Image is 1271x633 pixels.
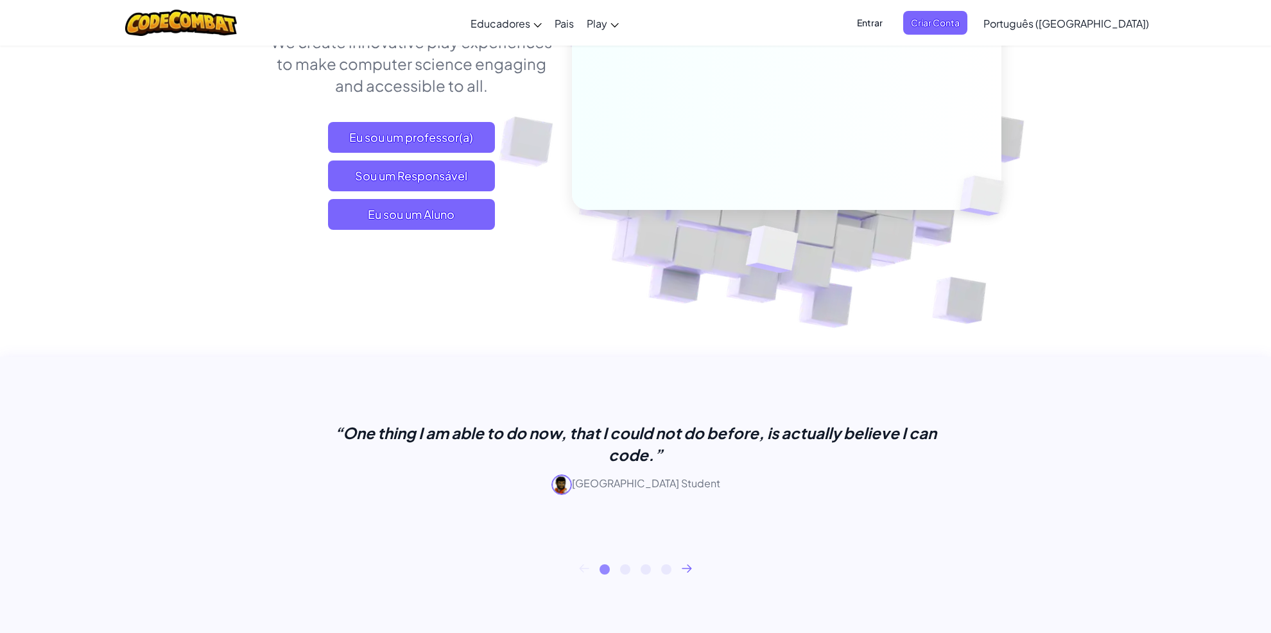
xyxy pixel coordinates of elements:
[328,122,495,153] a: Eu sou um professor(a)
[641,564,651,575] button: 3
[600,564,610,575] button: 1
[938,149,1035,243] img: Overlap cubes
[315,474,956,495] p: [GEOGRAPHIC_DATA] Student
[328,199,495,230] button: Eu sou um Aluno
[849,11,890,35] button: Entrar
[464,6,548,40] a: Educadores
[661,564,671,575] button: 4
[315,422,956,465] p: “One thing I am able to do now, that I could not do before, is actually believe I can code.”
[471,17,530,30] span: Educadores
[125,10,238,36] img: CodeCombat logo
[270,31,553,96] p: We create innovative play experiences to make computer science engaging and accessible to all.
[548,6,580,40] a: Pais
[328,160,495,191] a: Sou um Responsável
[983,17,1149,30] span: Português ([GEOGRAPHIC_DATA])
[580,6,625,40] a: Play
[587,17,607,30] span: Play
[903,11,967,35] button: Criar Conta
[620,564,630,575] button: 2
[551,474,572,495] img: avatar
[977,6,1155,40] a: Português ([GEOGRAPHIC_DATA])
[714,198,829,305] img: Overlap cubes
